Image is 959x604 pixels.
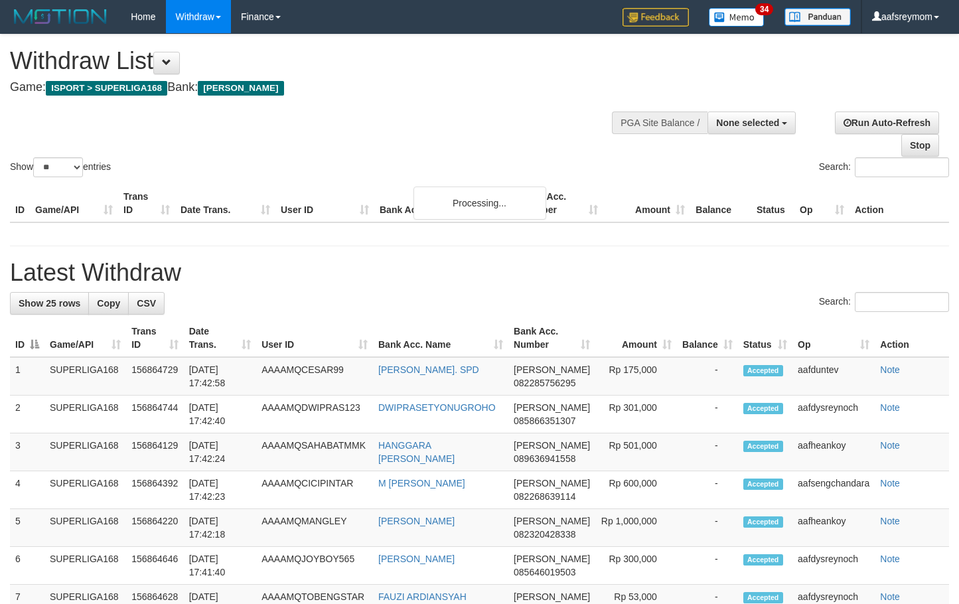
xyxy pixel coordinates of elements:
td: 156864392 [126,471,184,509]
span: [PERSON_NAME] [514,591,590,602]
td: SUPERLIGA168 [44,396,126,433]
td: aafdysreynoch [792,547,875,585]
th: Balance: activate to sort column ascending [677,319,738,357]
td: - [677,547,738,585]
span: ISPORT > SUPERLIGA168 [46,81,167,96]
th: ID [10,185,30,222]
th: Game/API: activate to sort column ascending [44,319,126,357]
td: - [677,471,738,509]
span: [PERSON_NAME] [514,440,590,451]
td: Rp 301,000 [595,396,677,433]
td: - [677,357,738,396]
th: Bank Acc. Number [516,185,603,222]
td: aafdysreynoch [792,396,875,433]
td: AAAAMQDWIPRAS123 [256,396,373,433]
h1: Withdraw List [10,48,626,74]
select: Showentries [33,157,83,177]
span: Copy 082285756295 to clipboard [514,378,575,388]
span: [PERSON_NAME] [514,516,590,526]
th: Date Trans. [175,185,275,222]
td: [DATE] 17:42:58 [184,357,256,396]
span: Copy 082268639114 to clipboard [514,491,575,502]
h4: Game: Bank: [10,81,626,94]
img: Button%20Memo.svg [709,8,765,27]
a: Note [880,364,900,375]
th: Trans ID [118,185,175,222]
span: Accepted [743,592,783,603]
span: Copy 085646019503 to clipboard [514,567,575,577]
td: AAAAMQSAHABATMMK [256,433,373,471]
a: Stop [901,134,939,157]
span: Accepted [743,516,783,528]
span: [PERSON_NAME] [514,554,590,564]
th: Amount: activate to sort column ascending [595,319,677,357]
td: [DATE] 17:42:18 [184,509,256,547]
td: 5 [10,509,44,547]
label: Show entries [10,157,111,177]
a: Note [880,516,900,526]
span: [PERSON_NAME] [514,478,590,489]
td: 156864729 [126,357,184,396]
td: SUPERLIGA168 [44,357,126,396]
span: Accepted [743,554,783,566]
a: Note [880,554,900,564]
span: 34 [755,3,773,15]
td: 4 [10,471,44,509]
img: Feedback.jpg [623,8,689,27]
td: [DATE] 17:42:23 [184,471,256,509]
span: Copy [97,298,120,309]
td: SUPERLIGA168 [44,509,126,547]
td: - [677,509,738,547]
td: [DATE] 17:42:24 [184,433,256,471]
td: [DATE] 17:42:40 [184,396,256,433]
th: Op: activate to sort column ascending [792,319,875,357]
span: [PERSON_NAME] [198,81,283,96]
td: aafsengchandara [792,471,875,509]
td: AAAAMQCESAR99 [256,357,373,396]
th: ID: activate to sort column descending [10,319,44,357]
td: AAAAMQJOYBOY565 [256,547,373,585]
th: Date Trans.: activate to sort column ascending [184,319,256,357]
span: Copy 082320428338 to clipboard [514,529,575,540]
td: SUPERLIGA168 [44,471,126,509]
a: [PERSON_NAME] [378,554,455,564]
td: aafduntev [792,357,875,396]
td: 1 [10,357,44,396]
td: AAAAMQCICIPINTAR [256,471,373,509]
a: Note [880,478,900,489]
td: - [677,433,738,471]
span: [PERSON_NAME] [514,364,590,375]
td: Rp 1,000,000 [595,509,677,547]
th: Op [794,185,849,222]
a: M [PERSON_NAME] [378,478,465,489]
a: FAUZI ARDIANSYAH [378,591,467,602]
a: [PERSON_NAME]. SPD [378,364,479,375]
input: Search: [855,292,949,312]
th: Status: activate to sort column ascending [738,319,792,357]
span: Copy 085866351307 to clipboard [514,415,575,426]
td: [DATE] 17:41:40 [184,547,256,585]
div: Processing... [413,187,546,220]
th: User ID: activate to sort column ascending [256,319,373,357]
th: Action [875,319,949,357]
th: Game/API [30,185,118,222]
a: [PERSON_NAME] [378,516,455,526]
td: AAAAMQMANGLEY [256,509,373,547]
td: Rp 501,000 [595,433,677,471]
a: Note [880,440,900,451]
td: 6 [10,547,44,585]
th: Amount [603,185,690,222]
span: Show 25 rows [19,298,80,309]
button: None selected [707,112,796,134]
td: Rp 300,000 [595,547,677,585]
input: Search: [855,157,949,177]
td: aafheankoy [792,509,875,547]
a: Note [880,402,900,413]
td: 156864129 [126,433,184,471]
span: Copy 089636941558 to clipboard [514,453,575,464]
td: 156864744 [126,396,184,433]
th: Bank Acc. Name: activate to sort column ascending [373,319,508,357]
a: Run Auto-Refresh [835,112,939,134]
div: PGA Site Balance / [612,112,707,134]
label: Search: [819,292,949,312]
